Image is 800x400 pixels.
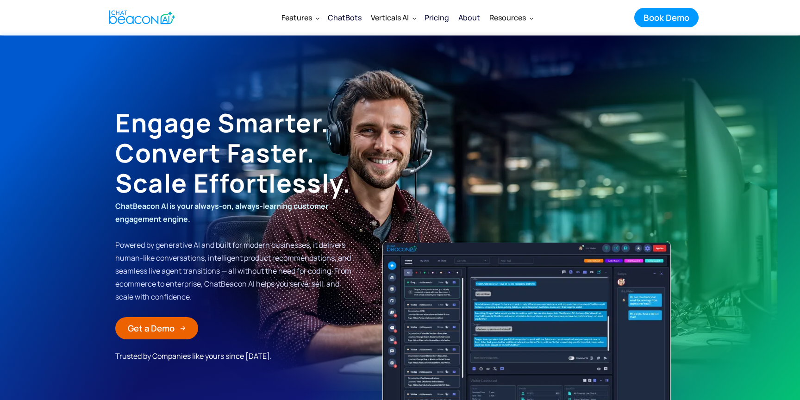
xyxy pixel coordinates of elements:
[101,6,181,29] a: home
[425,11,449,24] div: Pricing
[366,6,420,29] div: Verticals AI
[115,349,287,363] div: Trusted by Companies like yours since [DATE].
[115,201,328,224] strong: ChatBeacon AI is your always-on, always-learning customer engagement engine.
[281,11,312,24] div: Features
[323,6,366,30] a: ChatBots
[458,11,480,24] div: About
[454,6,485,30] a: About
[316,16,319,20] img: Dropdown
[489,11,526,24] div: Resources
[530,16,533,20] img: Dropdown
[371,11,409,24] div: Verticals AI
[115,105,351,200] strong: Engage Smarter. Convert Faster. Scale Effortlessly.
[328,11,362,24] div: ChatBots
[412,16,416,20] img: Dropdown
[180,325,186,331] img: Arrow
[277,6,323,29] div: Features
[420,6,454,30] a: Pricing
[128,322,175,334] div: Get a Demo
[634,8,699,27] a: Book Demo
[485,6,537,29] div: Resources
[115,317,198,339] a: Get a Demo
[644,12,689,24] div: Book Demo
[115,200,355,303] p: Powered by generative AI and built for modern businesses, it delivers human-like conversations, i...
